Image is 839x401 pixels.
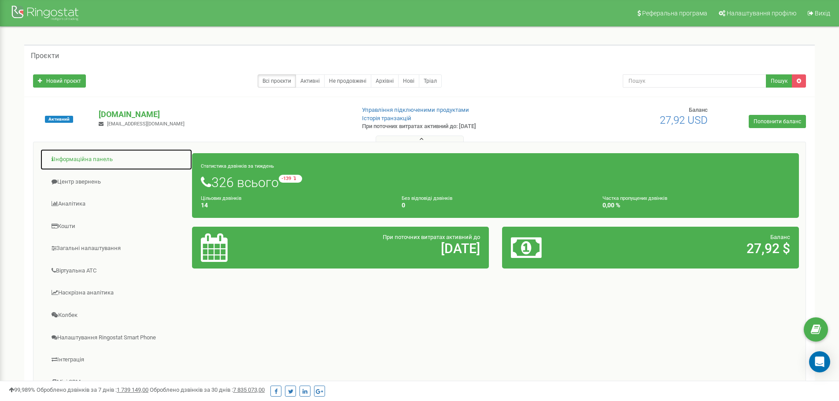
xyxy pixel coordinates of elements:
[150,386,265,393] span: Оброблено дзвінків за 30 днів :
[40,327,192,349] a: Налаштування Ringostat Smart Phone
[31,52,59,60] h5: Проєкти
[40,305,192,326] a: Колбек
[689,107,708,113] span: Баланс
[362,122,545,131] p: При поточних витратах активний до: [DATE]
[33,74,86,88] a: Новий проєкт
[371,74,399,88] a: Архівні
[201,202,388,209] h4: 14
[117,386,148,393] u: 1 739 149,00
[402,195,452,201] small: Без відповіді дзвінків
[40,238,192,259] a: Загальні налаштування
[201,163,274,169] small: Статистика дзвінків за тиждень
[362,115,411,121] a: Історія транзакцій
[107,121,185,127] span: [EMAIL_ADDRESS][DOMAIN_NAME]
[40,193,192,215] a: Аналiтика
[233,386,265,393] u: 7 835 073,00
[602,202,790,209] h4: 0,00 %
[279,175,302,183] small: -139
[201,195,241,201] small: Цільових дзвінків
[258,74,296,88] a: Всі проєкти
[727,10,796,17] span: Налаштування профілю
[40,149,192,170] a: Інформаційна панель
[642,10,707,17] span: Реферальна програма
[324,74,371,88] a: Не продовжені
[660,114,708,126] span: 27,92 USD
[419,74,442,88] a: Тріал
[749,115,806,128] a: Поповнити баланс
[766,74,792,88] button: Пошук
[770,234,790,240] span: Баланс
[40,216,192,237] a: Кошти
[40,372,192,393] a: Mini CRM
[296,74,325,88] a: Активні
[383,234,480,240] span: При поточних витратах активний до
[9,386,35,393] span: 99,989%
[45,116,73,123] span: Активний
[99,109,347,120] p: [DOMAIN_NAME]
[40,282,192,304] a: Наскрізна аналітика
[602,195,667,201] small: Частка пропущених дзвінків
[298,241,480,256] h2: [DATE]
[809,351,830,372] div: Open Intercom Messenger
[37,386,148,393] span: Оброблено дзвінків за 7 днів :
[201,175,790,190] h1: 326 всього
[40,260,192,282] a: Віртуальна АТС
[402,202,589,209] h4: 0
[608,241,790,256] h2: 27,92 $
[815,10,830,17] span: Вихід
[40,349,192,371] a: Інтеграція
[623,74,766,88] input: Пошук
[40,171,192,193] a: Центр звернень
[398,74,419,88] a: Нові
[362,107,469,113] a: Управління підключеними продуктами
